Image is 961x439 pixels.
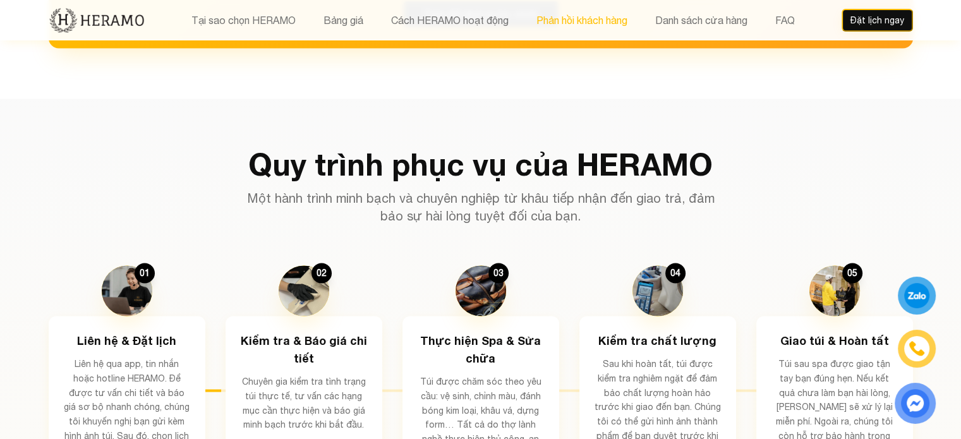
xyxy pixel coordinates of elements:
div: 02 [311,263,332,283]
button: Cách HERAMO hoạt động [387,12,512,28]
div: 03 [488,263,509,283]
img: spa_bag.process.step3.title [456,265,506,316]
p: Một hành trình minh bạch và chuyên nghiệp từ khâu tiếp nhận đến giao trả, đảm bảo sự hài lòng tuy... [238,189,723,225]
a: phone-icon [900,332,934,366]
button: Danh sách cửa hàng [651,12,751,28]
button: Bảng giá [320,12,367,28]
button: FAQ [771,12,799,28]
h3: Giao túi & Hoàn tất [771,331,898,349]
button: Phản hồi khách hàng [533,12,631,28]
img: phone-icon [908,340,926,358]
h3: Liên hệ & Đặt lịch [64,331,190,349]
h3: Thực hiện Spa & Sửa chữa [418,331,544,366]
div: 01 [135,263,155,283]
button: Tại sao chọn HERAMO [188,12,299,28]
p: Chuyên gia kiểm tra tình trạng túi thực tế, tư vấn các hạng mục cần thực hiện và báo giá minh bạc... [241,374,367,431]
img: spa_bag.process.step4.title [632,265,683,316]
h3: Kiểm tra & Báo giá chi tiết [241,331,367,366]
img: spa_bag.process.step5.title [809,265,860,316]
button: Đặt lịch ngay [842,9,913,32]
h2: Quy trình phục vụ của HERAMO [49,149,913,179]
div: 05 [842,263,862,283]
div: 04 [665,263,686,283]
img: new-logo.3f60348b.png [49,7,145,33]
img: spa_bag.process.step1.title [102,265,152,316]
h3: Kiểm tra chất lượng [595,331,721,349]
img: spa_bag.process.step2.title [279,265,329,316]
